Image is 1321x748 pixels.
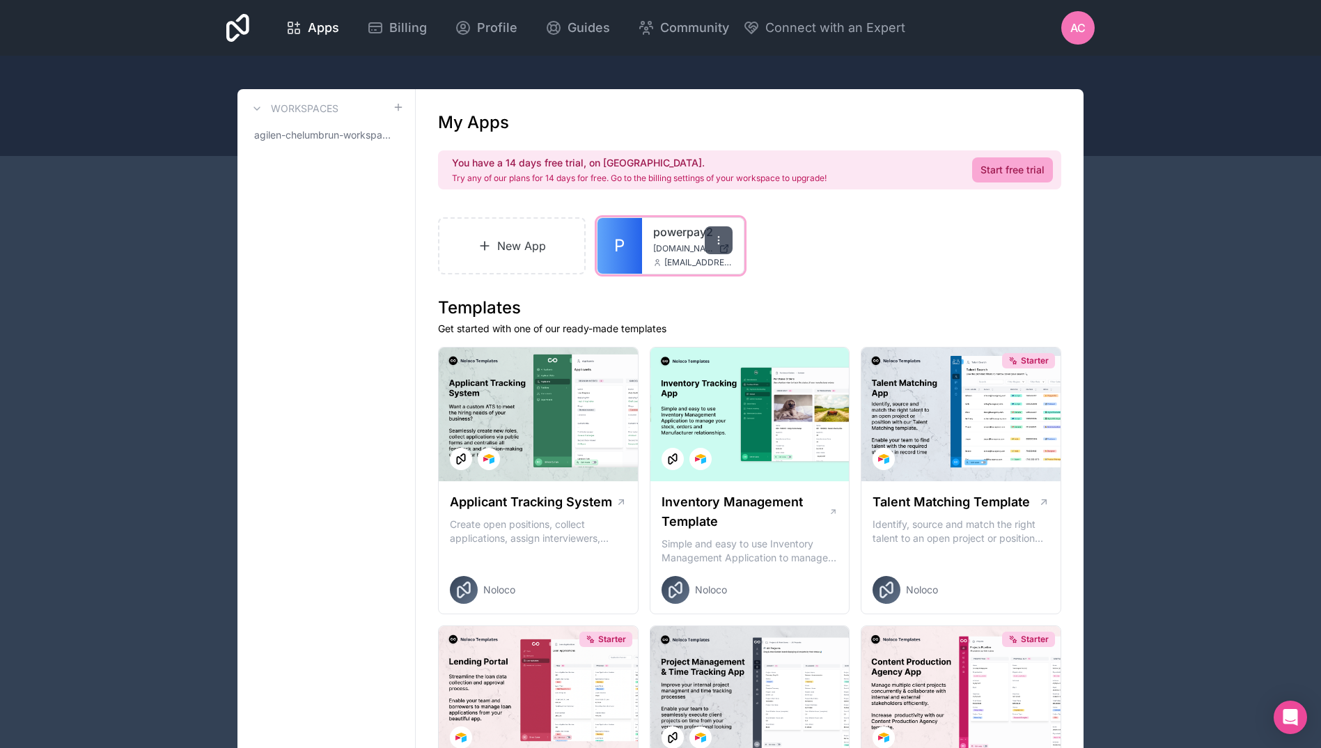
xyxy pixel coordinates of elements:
span: Billing [389,18,427,38]
p: Create open positions, collect applications, assign interviewers, centralise candidate feedback a... [450,517,627,545]
button: Connect with an Expert [743,18,905,38]
div: Open Intercom Messenger [1274,701,1307,734]
h2: You have a 14 days free trial, on [GEOGRAPHIC_DATA]. [452,156,827,170]
a: Apps [274,13,350,43]
span: Noloco [483,583,515,597]
span: Starter [598,634,626,645]
p: Try any of our plans for 14 days for free. Go to the billing settings of your workspace to upgrade! [452,173,827,184]
h1: Talent Matching Template [873,492,1030,512]
span: Guides [568,18,610,38]
a: New App [438,217,586,274]
a: Community [627,13,740,43]
a: Workspaces [249,100,338,117]
span: P [614,235,625,257]
h1: My Apps [438,111,509,134]
span: Profile [477,18,517,38]
img: Airtable Logo [878,453,889,465]
h1: Templates [438,297,1061,319]
span: Starter [1021,634,1049,645]
img: Airtable Logo [483,453,494,465]
a: Profile [444,13,529,43]
p: Identify, source and match the right talent to an open project or position with our Talent Matchi... [873,517,1049,545]
h1: Inventory Management Template [662,492,829,531]
p: Simple and easy to use Inventory Management Application to manage your stock, orders and Manufact... [662,537,838,565]
span: Community [660,18,729,38]
span: Noloco [906,583,938,597]
img: Airtable Logo [695,732,706,743]
span: [EMAIL_ADDRESS][DOMAIN_NAME] [664,257,733,268]
a: P [597,218,642,274]
img: Airtable Logo [878,732,889,743]
a: agilen-chelumbrun-workspace [249,123,404,148]
span: Noloco [695,583,727,597]
span: [DOMAIN_NAME] [653,243,713,254]
a: [DOMAIN_NAME] [653,243,733,254]
img: Airtable Logo [455,732,467,743]
a: Start free trial [972,157,1053,182]
span: AC [1070,20,1086,36]
span: Connect with an Expert [765,18,905,38]
h3: Workspaces [271,102,338,116]
span: Apps [308,18,339,38]
a: powerpay2 [653,224,733,240]
span: Starter [1021,355,1049,366]
span: agilen-chelumbrun-workspace [254,128,393,142]
h1: Applicant Tracking System [450,492,612,512]
img: Airtable Logo [695,453,706,465]
p: Get started with one of our ready-made templates [438,322,1061,336]
a: Guides [534,13,621,43]
a: Billing [356,13,438,43]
